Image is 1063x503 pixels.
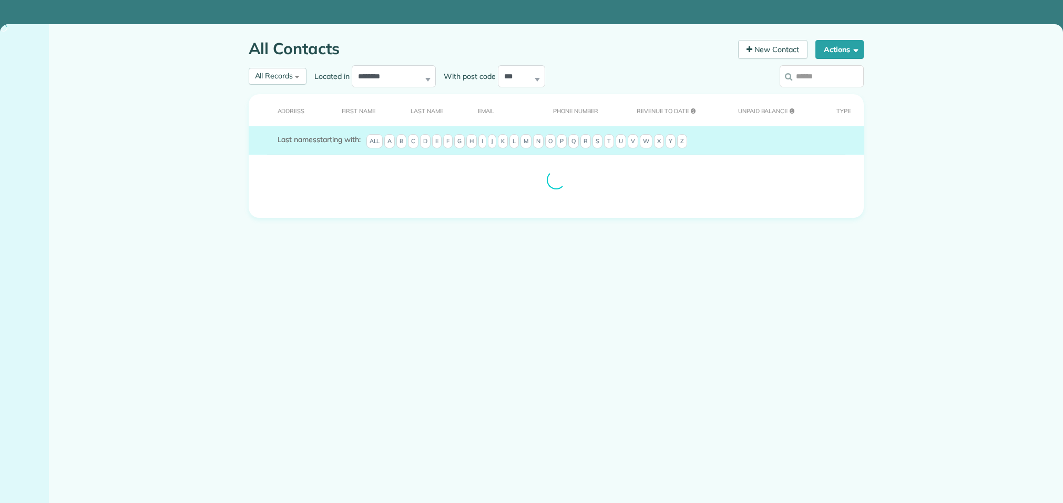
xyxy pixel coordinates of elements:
[478,134,486,149] span: I
[384,134,395,149] span: A
[640,134,652,149] span: W
[533,134,544,149] span: N
[568,134,579,149] span: Q
[408,134,418,149] span: C
[604,134,614,149] span: T
[620,94,722,126] th: Revenue to Date
[509,134,519,149] span: L
[432,134,442,149] span: E
[815,40,864,59] button: Actions
[592,134,602,149] span: S
[466,134,477,149] span: H
[454,134,465,149] span: G
[436,71,498,82] label: With post code
[545,134,556,149] span: O
[616,134,626,149] span: U
[306,71,352,82] label: Located in
[249,94,325,126] th: Address
[520,134,531,149] span: M
[488,134,496,149] span: J
[278,135,317,144] span: Last names
[628,134,638,149] span: V
[654,134,664,149] span: X
[722,94,820,126] th: Unpaid Balance
[677,134,687,149] span: Z
[420,134,431,149] span: D
[394,94,462,126] th: Last Name
[366,134,383,149] span: All
[255,71,293,81] span: All Records
[666,134,676,149] span: Y
[325,94,394,126] th: First Name
[443,134,453,149] span: F
[738,40,808,59] a: New Contact
[249,40,731,57] h1: All Contacts
[820,94,863,126] th: Type
[278,134,361,145] label: starting with:
[462,94,537,126] th: Email
[580,134,591,149] span: R
[537,94,620,126] th: Phone number
[498,134,508,149] span: K
[396,134,406,149] span: B
[557,134,567,149] span: P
